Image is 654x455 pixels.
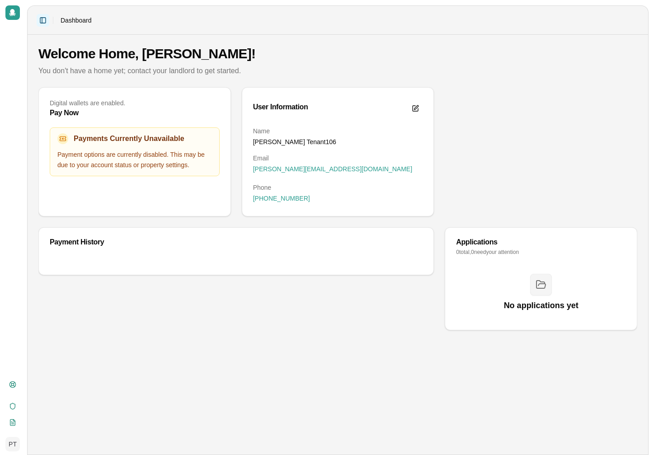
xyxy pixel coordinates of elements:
dt: Phone [253,183,423,192]
div: User Information [253,103,308,111]
dt: Email [253,154,423,163]
span: Dashboard [61,16,92,25]
p: 0 total, 0 need your attention [456,249,626,256]
span: [PHONE_NUMBER] [253,194,310,203]
h3: No applications yet [504,299,579,312]
span: [PERSON_NAME][EMAIL_ADDRESS][DOMAIN_NAME] [253,164,412,174]
h1: Welcome Home, [PERSON_NAME]! [38,46,637,62]
nav: breadcrumb [61,16,92,25]
dt: Name [253,127,423,136]
div: Pay Now [50,109,220,117]
button: PT [5,437,20,451]
p: Payment options are currently disabled. This may be due to your account status or property settings. [57,150,212,170]
div: Applications [456,239,626,246]
dd: [PERSON_NAME] Tenant106 [253,137,423,146]
p: Digital wallets are enabled. [50,99,220,108]
p: You don't have a home yet; contact your landlord to get started. [38,66,637,76]
h3: Payments Currently Unavailable [74,133,184,144]
div: Payment History [50,239,423,246]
